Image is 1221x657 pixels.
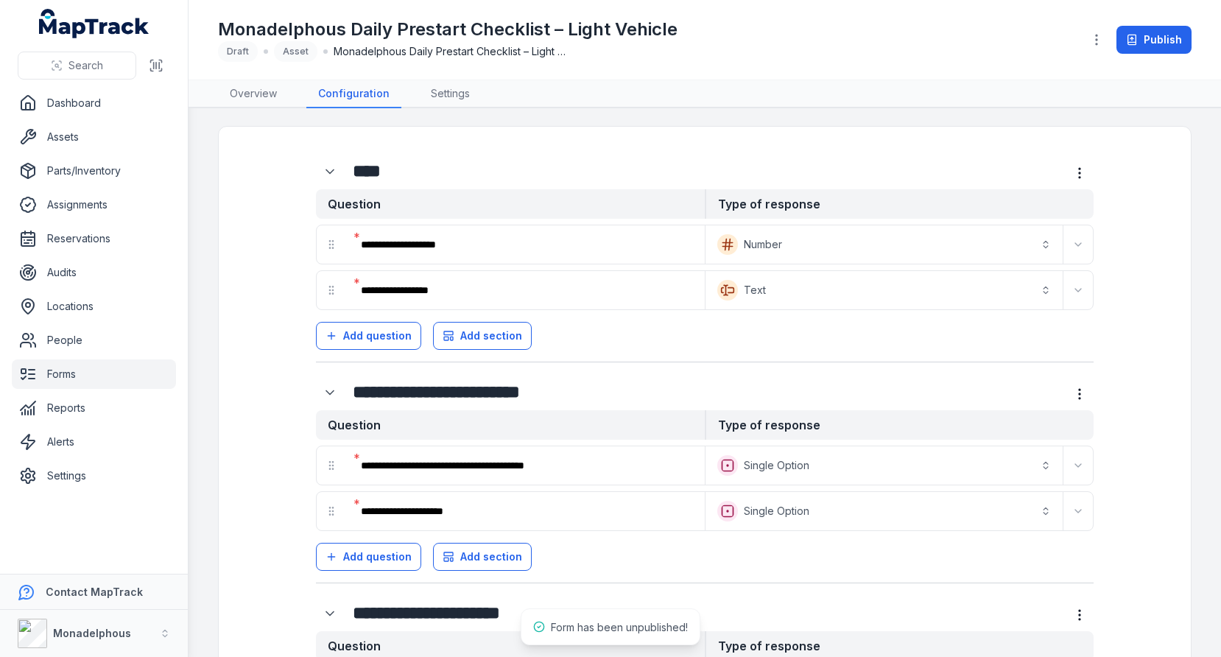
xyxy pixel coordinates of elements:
div: :rec:-form-item-label [316,600,347,628]
div: drag [317,230,346,259]
span: Add question [343,328,412,343]
button: Number [708,228,1060,261]
div: :rdo:-form-item-label [316,379,347,407]
div: :rdc:-form-item-label [349,228,702,261]
div: :re6:-form-item-label [349,495,702,527]
span: Add section [460,549,522,564]
button: Add section [433,543,532,571]
button: Expand [1066,233,1090,256]
span: Add question [343,549,412,564]
div: drag [317,275,346,305]
svg: drag [326,239,337,250]
a: Alerts [12,427,176,457]
div: Asset [274,41,317,62]
a: Settings [12,461,176,491]
strong: Question [316,410,705,440]
a: People [12,326,176,355]
div: drag [317,496,346,526]
button: Add question [316,322,421,350]
button: more-detail [1066,601,1094,629]
a: Forms [12,359,176,389]
svg: drag [326,284,337,296]
button: Add question [316,543,421,571]
strong: Contact MapTrack [46,586,143,598]
button: more-detail [1066,159,1094,187]
div: :rdi:-form-item-label [349,274,702,306]
strong: Question [316,189,705,219]
strong: Type of response [705,410,1094,440]
button: Expand [316,158,344,186]
span: Add section [460,328,522,343]
button: Add section [433,322,532,350]
button: Expand [316,600,344,628]
div: :rd4:-form-item-label [316,158,347,186]
a: Reservations [12,224,176,253]
a: MapTrack [39,9,149,38]
button: Text [708,274,1060,306]
svg: drag [326,505,337,517]
div: Draft [218,41,258,62]
a: Overview [218,80,289,108]
a: Dashboard [12,88,176,118]
a: Assets [12,122,176,152]
svg: drag [326,460,337,471]
strong: Monadelphous [53,627,131,639]
span: Form has been unpublished! [551,621,688,633]
span: Search [68,58,103,73]
h1: Monadelphous Daily Prestart Checklist – Light Vehicle [218,18,678,41]
button: Expand [1066,499,1090,523]
button: Search [18,52,136,80]
div: drag [317,451,346,480]
a: Settings [419,80,482,108]
a: Parts/Inventory [12,156,176,186]
button: Expand [316,379,344,407]
a: Configuration [306,80,401,108]
a: Reports [12,393,176,423]
strong: Type of response [705,189,1094,219]
span: Monadelphous Daily Prestart Checklist – Light Vehicle [334,44,569,59]
button: Single Option [708,495,1060,527]
button: Single Option [708,449,1060,482]
button: more-detail [1066,380,1094,408]
button: Expand [1066,454,1090,477]
a: Audits [12,258,176,287]
div: :re0:-form-item-label [349,449,702,482]
a: Locations [12,292,176,321]
button: Expand [1066,278,1090,302]
a: Assignments [12,190,176,219]
button: Publish [1116,26,1192,54]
